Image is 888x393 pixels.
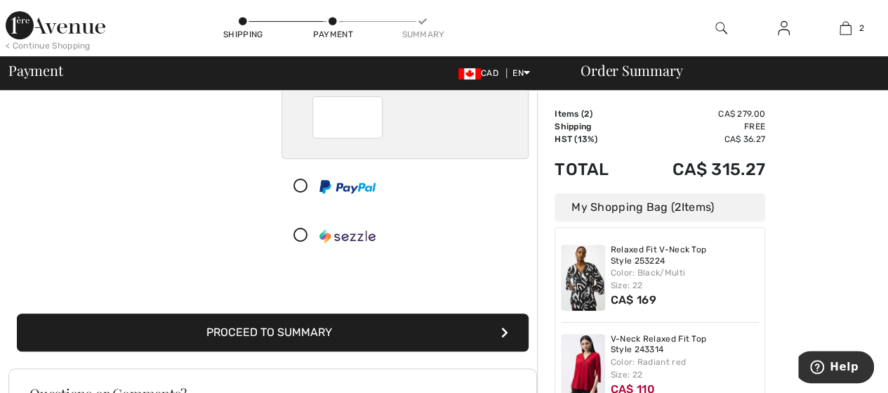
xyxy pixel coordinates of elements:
span: 2 [584,109,589,119]
td: Shipping [555,120,632,133]
div: Order Summary [564,63,880,77]
img: My Info [778,20,790,37]
td: HST (13%) [555,133,632,146]
span: EN [512,68,530,78]
div: My Shopping Bag ( Items) [555,193,765,221]
img: search the website [715,20,727,37]
td: Total [555,146,632,193]
iframe: Opens a widget where you can find more information [798,351,874,386]
a: 2 [815,20,876,37]
div: Color: Black/Multi Size: 22 [611,266,760,292]
button: Proceed to Summary [17,314,529,352]
div: Summary [402,28,444,41]
span: CAD [458,68,504,78]
td: CA$ 36.27 [632,133,765,146]
span: CA$ 169 [611,293,656,307]
a: Sign In [767,20,801,37]
img: Relaxed Fit V-Neck Top Style 253224 [561,245,605,311]
td: CA$ 315.27 [632,146,765,193]
td: CA$ 279.00 [632,108,765,120]
td: Items ( ) [555,108,632,120]
span: 2 [675,200,681,214]
a: V-Neck Relaxed Fit Top Style 243314 [611,334,760,356]
iframe: Secure Credit Card Frame - CVV [324,101,373,134]
img: 1ère Avenue [6,11,105,39]
img: My Bag [840,20,851,37]
div: Color: Radiant red Size: 22 [611,356,760,381]
span: 2 [859,22,863,34]
div: < Continue Shopping [6,39,91,52]
a: Relaxed Fit V-Neck Top Style 253224 [611,245,760,266]
img: Sezzle [319,229,376,243]
img: Canadian Dollar [458,68,481,79]
div: Shipping [222,28,264,41]
span: Payment [8,63,62,77]
img: PayPal [319,180,376,193]
div: Payment [312,28,354,41]
td: Free [632,120,765,133]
